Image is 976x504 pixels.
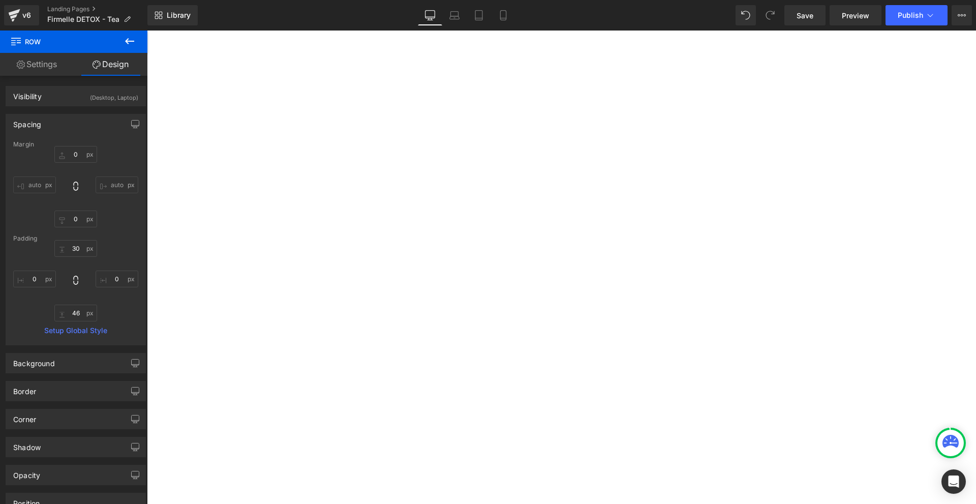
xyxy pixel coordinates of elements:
div: Corner [13,409,36,424]
div: (Desktop, Laptop) [90,86,138,103]
a: Desktop [418,5,442,25]
input: 0 [13,176,56,193]
div: Border [13,381,36,396]
a: Mobile [491,5,515,25]
input: 0 [54,305,97,321]
span: Save [797,10,813,21]
button: Undo [736,5,756,25]
span: Row [10,31,112,53]
div: Padding [13,235,138,242]
input: 0 [96,176,138,193]
input: 0 [54,240,97,257]
span: Library [167,11,191,20]
button: More [952,5,972,25]
a: Preview [830,5,881,25]
a: v6 [4,5,39,25]
input: 0 [96,271,138,287]
div: Background [13,353,55,368]
div: Open Intercom Messenger [941,469,966,494]
span: Preview [842,10,869,21]
span: Firmelle DETOX - Tea [47,15,119,23]
div: v6 [20,9,33,22]
a: Design [74,53,147,76]
a: New Library [147,5,198,25]
input: 0 [54,211,97,227]
div: Spacing [13,114,41,129]
div: Shadow [13,437,41,452]
div: Margin [13,141,138,148]
div: Opacity [13,465,40,480]
a: Laptop [442,5,467,25]
button: Publish [886,5,948,25]
input: 0 [54,146,97,163]
button: Redo [760,5,780,25]
a: Setup Global Style [13,327,138,335]
span: Publish [898,11,923,19]
div: Visibility [13,86,42,101]
a: Tablet [467,5,491,25]
a: Landing Pages [47,5,147,13]
input: 0 [13,271,56,287]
